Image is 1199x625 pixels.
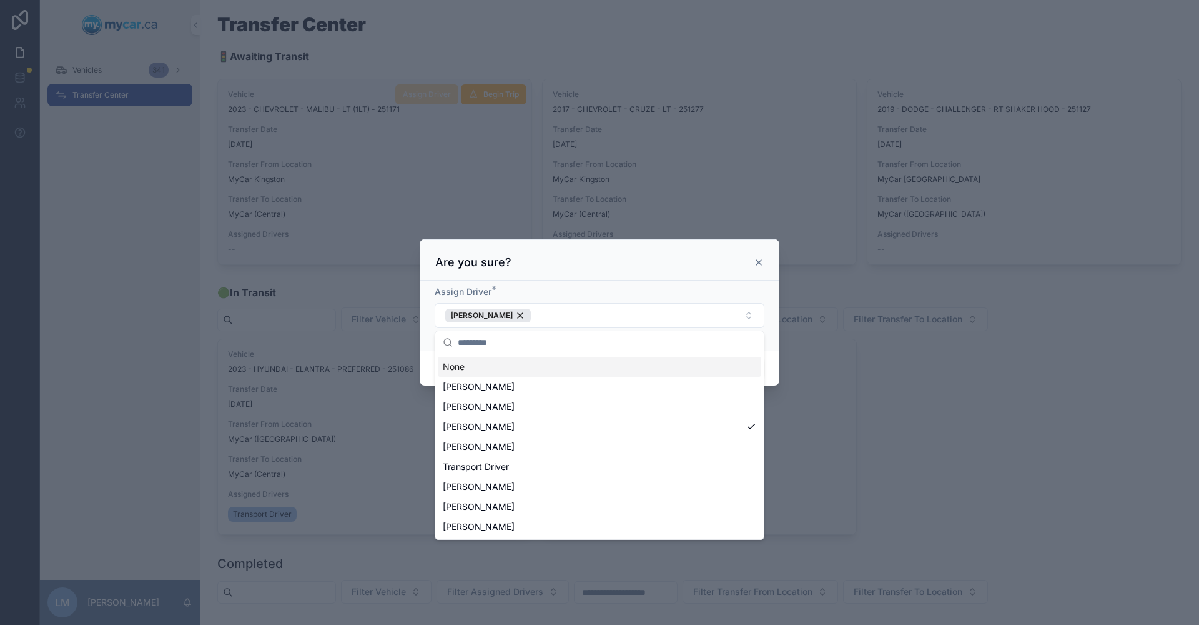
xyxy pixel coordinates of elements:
[451,311,513,321] span: [PERSON_NAME]
[435,354,764,539] div: Suggestions
[443,401,515,413] span: [PERSON_NAME]
[438,357,761,377] div: None
[435,255,511,270] h3: Are you sure?
[443,441,515,453] span: [PERSON_NAME]
[443,381,515,393] span: [PERSON_NAME]
[435,286,491,297] span: Assign Driver
[443,461,509,473] span: Transport Driver
[443,501,515,513] span: [PERSON_NAME]
[443,421,515,433] span: [PERSON_NAME]
[443,521,515,533] span: [PERSON_NAME]
[435,303,764,328] button: Select Button
[443,481,515,493] span: [PERSON_NAME]
[445,309,531,322] button: Unselect 97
